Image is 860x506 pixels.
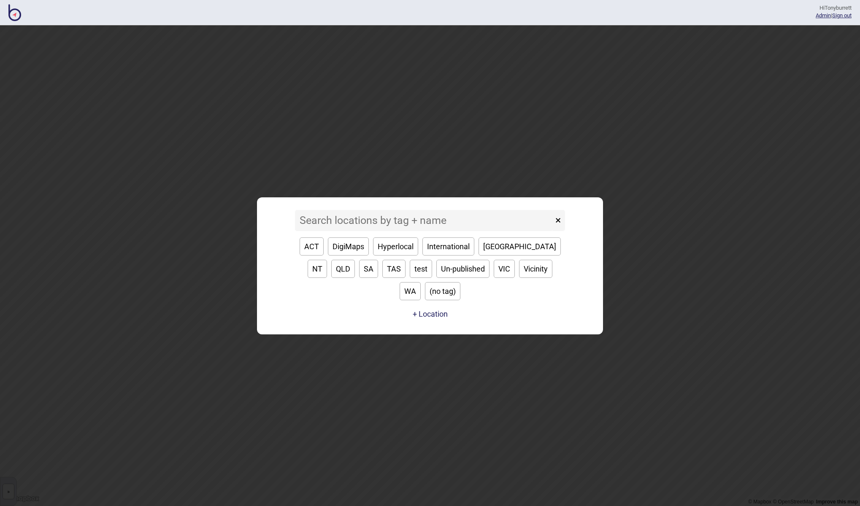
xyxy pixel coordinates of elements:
button: (no tag) [425,282,460,300]
button: ACT [300,237,324,256]
div: Hi Tonyburrett [816,4,852,12]
button: International [422,237,474,256]
button: + Location [413,310,448,318]
button: test [410,260,432,278]
button: Vicinity [519,260,552,278]
a: Admin [816,12,831,19]
button: DigiMaps [328,237,369,256]
button: [GEOGRAPHIC_DATA] [479,237,561,256]
span: | [816,12,832,19]
button: NT [308,260,327,278]
button: TAS [382,260,406,278]
button: Hyperlocal [373,237,418,256]
button: Sign out [832,12,852,19]
button: WA [400,282,421,300]
button: SA [359,260,378,278]
a: + Location [411,307,450,322]
button: QLD [331,260,355,278]
input: Search locations by tag + name [295,210,553,231]
img: BindiMaps CMS [8,4,21,21]
button: × [551,210,565,231]
button: VIC [494,260,515,278]
button: Un-published [436,260,489,278]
